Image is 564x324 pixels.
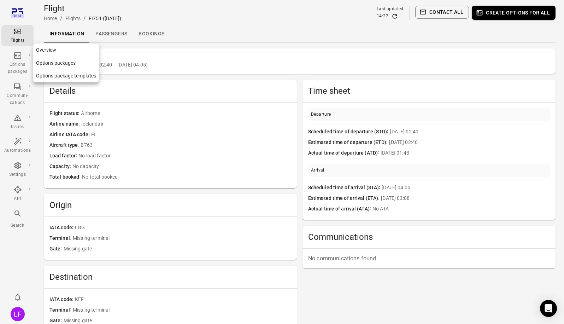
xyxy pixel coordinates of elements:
button: Notifications [11,290,25,304]
div: Last updated [377,6,404,13]
div: Options packages [4,61,31,75]
span: Aircraft type [49,141,81,149]
span: IATA code [49,224,75,232]
div: Automations [4,147,31,154]
span: Missing terminal [73,235,291,242]
a: Options package templates [33,69,99,82]
div: Issues [4,123,31,131]
h2: Time sheet [308,85,550,97]
span: Actual time of arrival (ATA) [308,205,372,213]
span: Load factor [49,152,78,160]
div: 14:22 [377,13,388,20]
h2: Communications [308,231,550,243]
span: Missing gate [64,245,291,253]
div: Settings [4,171,31,178]
span: FI [91,131,291,139]
div: Flights [4,37,31,44]
span: No ATA [372,205,550,213]
p: No communications found [308,254,550,263]
h1: Flight [44,3,121,14]
span: Airline IATA code [49,131,91,139]
li: / [60,14,63,23]
a: Home [44,16,57,21]
span: Capacity [49,163,72,170]
div: Local navigation [44,25,556,42]
span: Missing terminal [73,306,291,314]
span: Gate [49,245,64,253]
a: Information [44,25,90,42]
a: Bookings [133,25,170,42]
span: [DATE] 02:40 [390,128,550,136]
div: Arrival [311,167,324,174]
div: FI751 ([DATE]) [89,15,121,22]
span: [DATE] 04:05 [382,184,550,192]
h2: Origin [49,199,291,211]
nav: Breadcrumbs [44,14,121,23]
span: Estimated time of arrival (ETA) [308,195,381,202]
a: Passengers [90,25,133,42]
span: LGG [75,224,291,232]
button: Contact all [415,6,469,19]
div: Search [4,222,31,229]
span: No load factor [78,152,291,160]
span: Airborne [81,110,291,117]
button: Create options for all [472,6,556,20]
h2: Details [49,85,291,97]
span: Terminal [49,306,73,314]
span: Scheduled time of arrival (STA) [308,184,382,192]
li: / [83,14,86,23]
a: Options packages [33,57,99,70]
a: Overview [33,44,99,57]
h2: LGG – KEF [67,54,550,61]
span: Icelandair [81,120,291,128]
div: Communi-cations [4,92,31,106]
span: [DATE] 03:08 [381,195,550,202]
span: [DATE] 02:40 [389,139,550,146]
button: Luis Figueirido [8,304,28,324]
span: FI751 ([DATE] 02:40 – [DATE] 04:05) [67,61,550,68]
span: Flight status [49,110,81,117]
a: Flights [65,16,81,21]
span: No total booked [82,173,291,181]
span: IATA code [49,296,75,303]
nav: Local navigation [33,44,99,82]
span: B763 [81,141,291,149]
div: Departure [311,111,331,118]
span: [DATE] 01:43 [381,149,550,157]
button: Refresh data [391,13,398,20]
h2: Destination [49,271,291,283]
div: LF [11,307,25,321]
span: Estimated time of departure (ETD) [308,139,389,146]
span: KEF [75,296,291,303]
span: Total booked [49,173,82,181]
span: No capacity [72,163,291,170]
span: Airline name [49,120,81,128]
div: Open Intercom Messenger [540,300,557,317]
div: API [4,195,31,202]
span: Terminal [49,235,73,242]
span: Actual time of departure (ATD) [308,149,381,157]
span: Scheduled time of departure (STD) [308,128,390,136]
